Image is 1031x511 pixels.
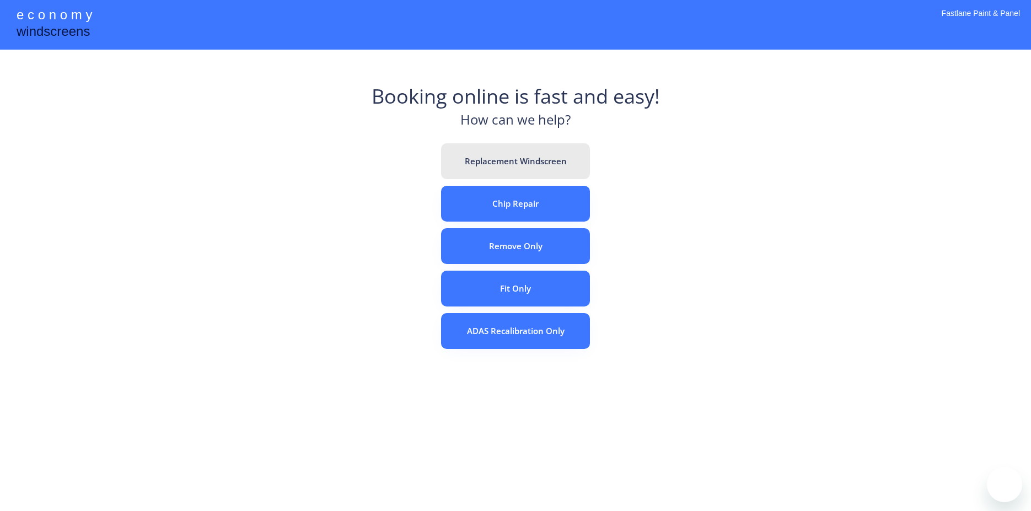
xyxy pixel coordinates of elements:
[441,228,590,264] button: Remove Only
[441,271,590,306] button: Fit Only
[942,8,1020,33] div: Fastlane Paint & Panel
[441,186,590,222] button: Chip Repair
[17,22,90,44] div: windscreens
[372,83,660,110] div: Booking online is fast and easy!
[441,313,590,349] button: ADAS Recalibration Only
[17,6,92,26] div: e c o n o m y
[441,143,590,179] button: Replacement Windscreen
[460,110,571,135] div: How can we help?
[987,467,1022,502] iframe: Button to launch messaging window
